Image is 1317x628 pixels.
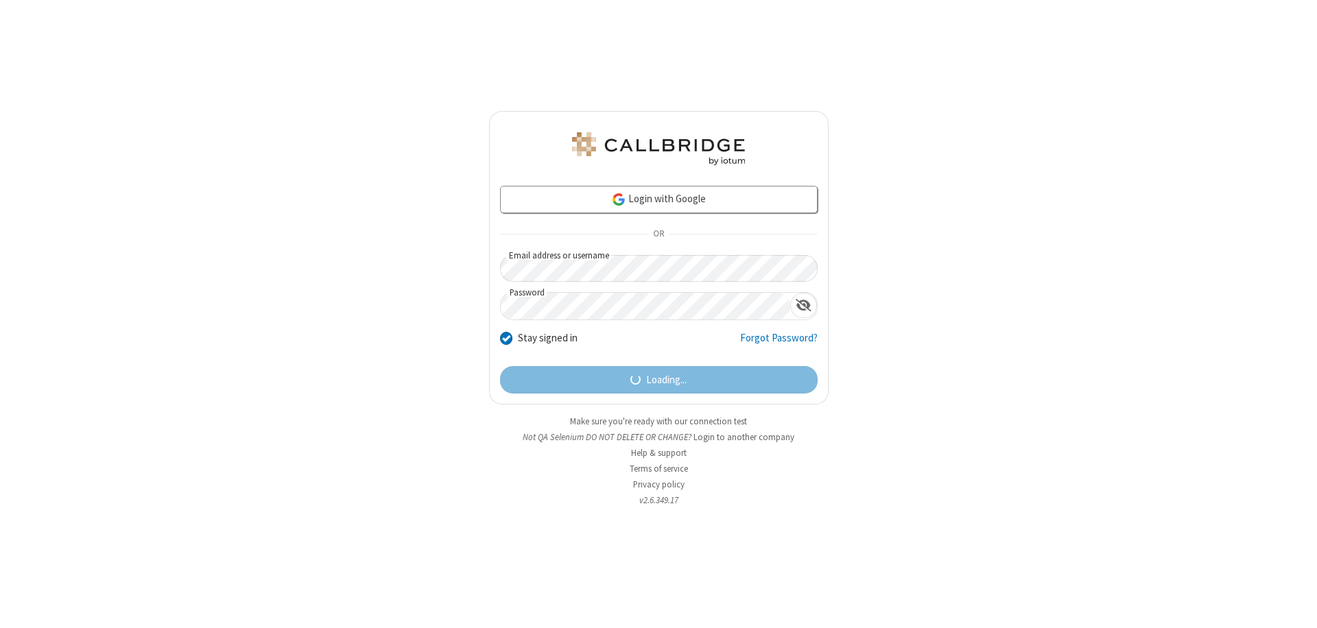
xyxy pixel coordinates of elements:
a: Forgot Password? [740,330,818,357]
a: Help & support [631,447,687,459]
a: Privacy policy [633,479,685,490]
img: QA Selenium DO NOT DELETE OR CHANGE [569,132,748,165]
button: Login to another company [693,431,794,444]
li: Not QA Selenium DO NOT DELETE OR CHANGE? [489,431,829,444]
li: v2.6.349.17 [489,494,829,507]
input: Password [501,293,790,319]
img: google-icon.png [611,192,626,207]
span: OR [648,225,669,244]
input: Email address or username [500,255,818,282]
span: Loading... [646,372,687,388]
div: Show password [790,293,817,318]
a: Login with Google [500,186,818,213]
iframe: Chat [1283,592,1307,618]
button: Loading... [500,366,818,394]
a: Terms of service [630,463,688,474]
a: Make sure you're ready with our connection test [570,415,747,427]
label: Stay signed in [518,330,578,346]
